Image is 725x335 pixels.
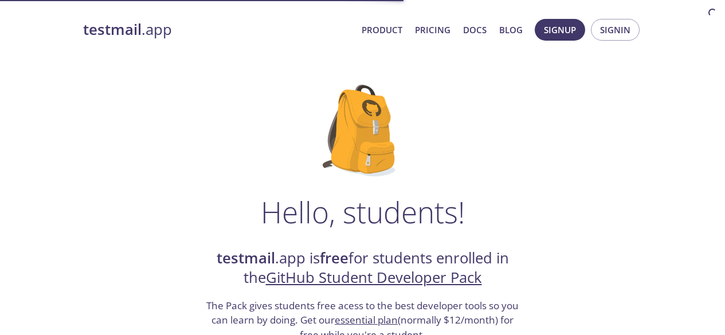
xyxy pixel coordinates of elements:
img: github-student-backpack.png [323,85,402,176]
strong: free [320,248,348,268]
span: Signup [544,22,576,37]
a: Pricing [415,22,450,37]
h2: .app is for students enrolled in the [205,249,520,288]
a: testmail.app [83,20,352,40]
strong: testmail [217,248,275,268]
button: Signin [591,19,640,41]
a: Docs [463,22,487,37]
a: Product [362,22,402,37]
span: Signin [600,22,630,37]
button: Signup [535,19,585,41]
a: Blog [499,22,523,37]
strong: testmail [83,19,142,40]
a: GitHub Student Developer Pack [266,267,482,287]
h1: Hello, students! [261,195,465,229]
a: essential plan [335,313,398,326]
